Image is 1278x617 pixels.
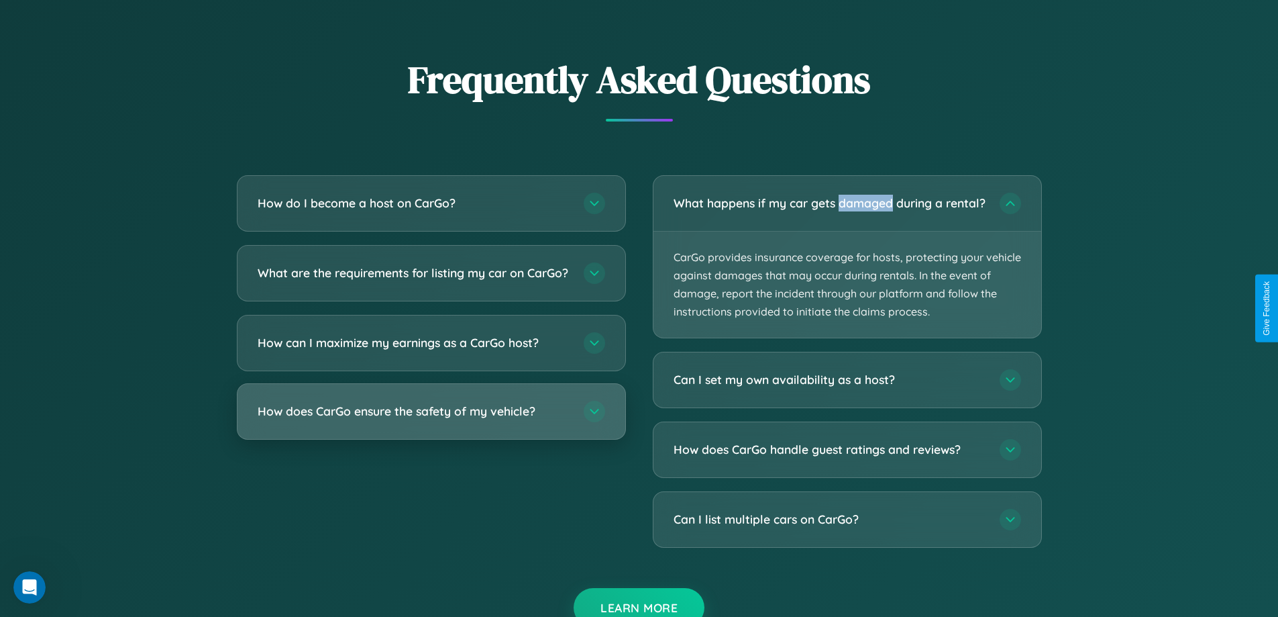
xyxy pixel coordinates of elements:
h3: How does CarGo ensure the safety of my vehicle? [258,403,570,420]
h3: How do I become a host on CarGo? [258,195,570,211]
iframe: Intercom live chat [13,571,46,604]
h3: Can I set my own availability as a host? [674,372,986,389]
h3: What happens if my car gets damaged during a rental? [674,195,986,211]
h3: Can I list multiple cars on CarGo? [674,512,986,528]
h3: How does CarGo handle guest ratings and reviews? [674,442,986,459]
div: Give Feedback [1262,281,1271,336]
p: CarGo provides insurance coverage for hosts, protecting your vehicle against damages that may occ... [653,232,1041,338]
h2: Frequently Asked Questions [237,54,1042,105]
h3: How can I maximize my earnings as a CarGo host? [258,334,570,351]
h3: What are the requirements for listing my car on CarGo? [258,265,570,281]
